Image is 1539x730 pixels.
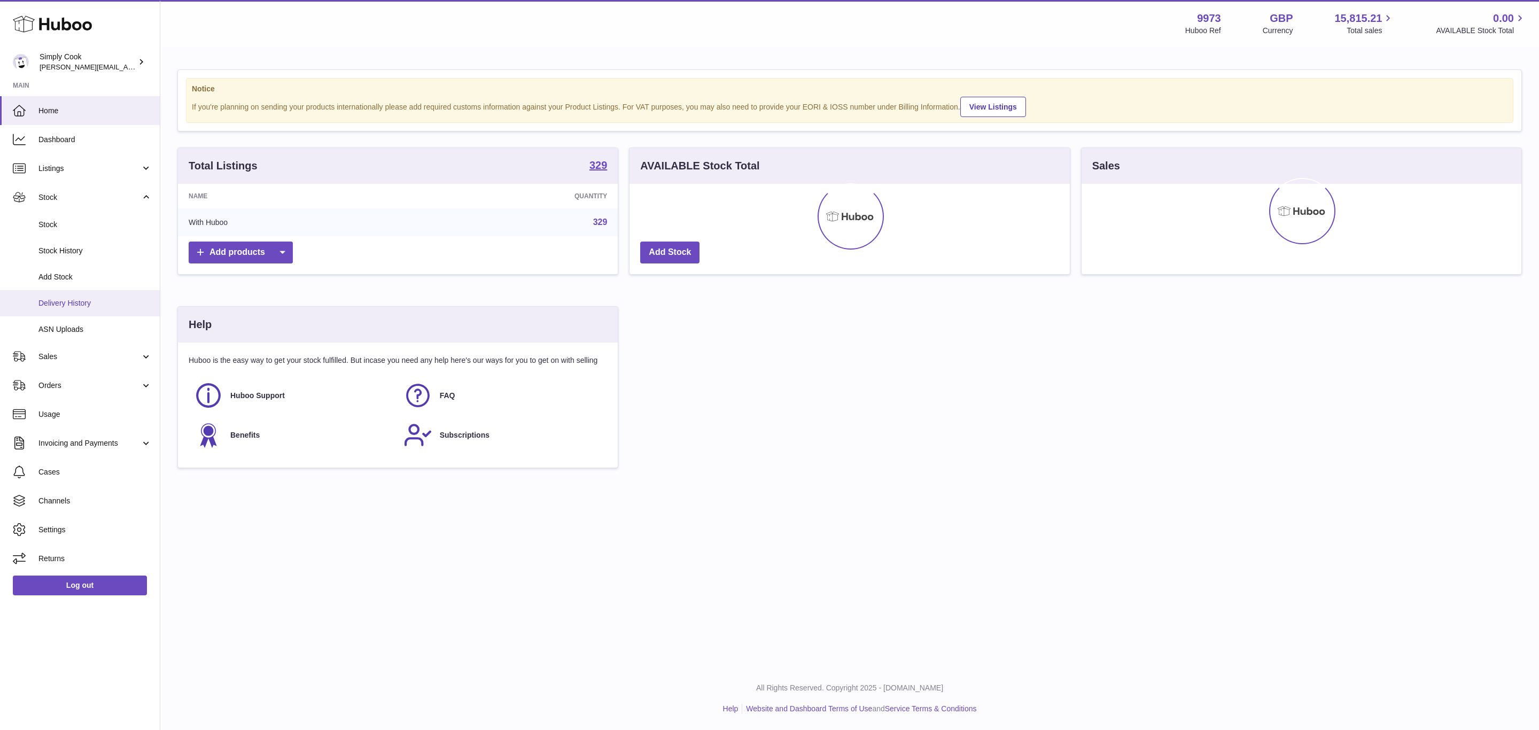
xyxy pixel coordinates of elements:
[189,355,607,366] p: Huboo is the easy way to get your stock fulfilled. But incase you need any help here's our ways f...
[38,438,141,448] span: Invoicing and Payments
[189,159,258,173] h3: Total Listings
[640,159,759,173] h3: AVAILABLE Stock Total
[1436,11,1526,36] a: 0.00 AVAILABLE Stock Total
[169,683,1530,693] p: All Rights Reserved. Copyright 2025 - [DOMAIN_NAME]
[746,704,872,713] a: Website and Dashboard Terms of Use
[38,192,141,203] span: Stock
[192,84,1507,94] strong: Notice
[589,160,607,173] a: 329
[13,576,147,595] a: Log out
[230,391,285,401] span: Huboo Support
[589,160,607,170] strong: 329
[178,184,410,208] th: Name
[194,421,393,449] a: Benefits
[885,704,977,713] a: Service Terms & Conditions
[593,218,608,227] a: 329
[440,391,455,401] span: FAQ
[640,242,699,263] a: Add Stock
[178,208,410,236] td: With Huboo
[1092,159,1120,173] h3: Sales
[38,164,141,174] span: Listings
[38,467,152,477] span: Cases
[1197,11,1221,26] strong: 9973
[1334,11,1382,26] span: 15,815.21
[38,352,141,362] span: Sales
[38,324,152,335] span: ASN Uploads
[194,381,393,410] a: Huboo Support
[40,63,214,71] span: [PERSON_NAME][EMAIL_ADDRESS][DOMAIN_NAME]
[1493,11,1514,26] span: 0.00
[723,704,739,713] a: Help
[1263,26,1293,36] div: Currency
[960,97,1026,117] a: View Listings
[192,95,1507,117] div: If you're planning on sending your products internationally please add required customs informati...
[410,184,618,208] th: Quantity
[230,430,260,440] span: Benefits
[13,54,29,70] img: emma@simplycook.com
[38,496,152,506] span: Channels
[189,317,212,332] h3: Help
[38,554,152,564] span: Returns
[38,272,152,282] span: Add Stock
[1270,11,1293,26] strong: GBP
[440,430,489,440] span: Subscriptions
[40,52,136,72] div: Simply Cook
[1334,11,1394,36] a: 15,815.21 Total sales
[189,242,293,263] a: Add products
[38,246,152,256] span: Stock History
[38,106,152,116] span: Home
[38,298,152,308] span: Delivery History
[1347,26,1394,36] span: Total sales
[1436,26,1526,36] span: AVAILABLE Stock Total
[403,381,602,410] a: FAQ
[38,135,152,145] span: Dashboard
[1185,26,1221,36] div: Huboo Ref
[403,421,602,449] a: Subscriptions
[38,220,152,230] span: Stock
[38,525,152,535] span: Settings
[742,704,976,714] li: and
[38,409,152,420] span: Usage
[38,380,141,391] span: Orders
